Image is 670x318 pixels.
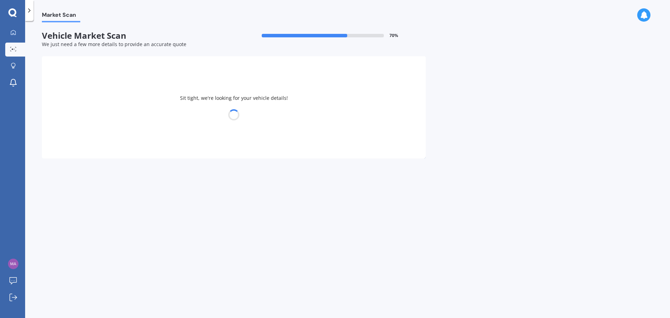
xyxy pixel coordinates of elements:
img: 057cd223bd8d561a02a7329be40191e9 [8,259,18,269]
div: Sit tight, we're looking for your vehicle details! [42,56,426,158]
span: Market Scan [42,12,80,21]
span: We just need a few more details to provide an accurate quote [42,41,186,47]
span: Vehicle Market Scan [42,31,234,41]
span: 70 % [389,33,398,38]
